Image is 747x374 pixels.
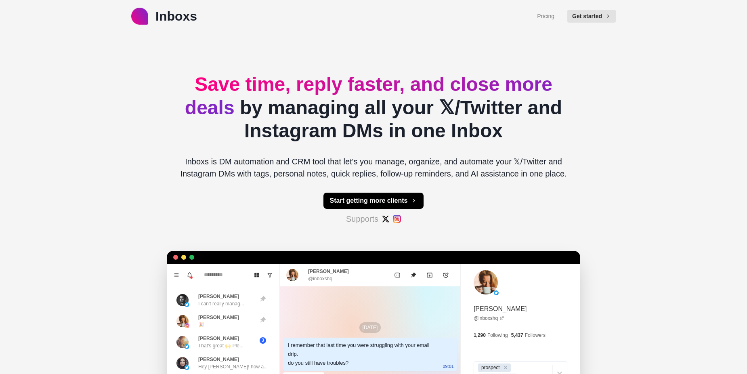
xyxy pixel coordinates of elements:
[474,304,527,314] p: [PERSON_NAME]
[250,269,263,282] button: Board View
[173,73,574,143] h2: by managing all your 𝕏/Twitter and Instagram DMs in one Inbox
[567,10,616,23] button: Get started
[346,213,378,225] p: Supports
[422,267,438,283] button: Archive
[323,193,424,209] button: Start getting more clients
[501,363,510,372] div: Remove prospect
[176,336,189,348] img: picture
[474,315,504,322] a: @inboxshq
[382,215,390,223] img: #
[525,332,546,339] p: Followers
[260,337,266,344] span: 3
[185,302,189,307] img: picture
[185,365,189,370] img: picture
[198,335,239,342] p: [PERSON_NAME]
[176,294,189,306] img: picture
[308,275,332,282] p: @inboxshq
[131,8,148,25] img: logo
[131,6,197,26] a: logoInboxs
[438,267,454,283] button: Add reminder
[308,268,349,275] p: [PERSON_NAME]
[198,300,244,307] p: I can't really manag...
[494,290,499,295] img: picture
[198,342,243,349] p: That's great 🙌 Ple...
[389,267,405,283] button: Mark as unread
[176,357,189,369] img: picture
[286,269,298,281] img: picture
[487,332,508,339] p: Following
[288,341,439,368] div: I remember that last time you were struggling with your email drip. do you still have troubles?
[537,12,554,21] a: Pricing
[198,293,239,300] p: [PERSON_NAME]
[170,269,183,282] button: Menu
[185,74,552,118] span: Save time, reply faster, and close more deals
[479,363,501,372] div: prospect
[155,6,197,26] p: Inboxs
[185,344,189,349] img: picture
[185,323,189,328] img: picture
[198,363,268,370] p: Hey [PERSON_NAME]! how a...
[198,314,239,321] p: [PERSON_NAME]
[198,356,239,363] p: [PERSON_NAME]
[511,332,523,339] p: 5,437
[263,269,276,282] button: Show unread conversations
[359,322,381,333] p: [DATE]
[474,270,498,294] img: picture
[183,269,196,282] button: Notifications
[474,332,486,339] p: 1,290
[198,321,204,328] p: 🎉
[173,155,574,180] p: Inboxs is DM automation and CRM tool that let's you manage, organize, and automate your 𝕏/Twitter...
[405,267,422,283] button: Unpin
[443,362,454,371] p: 09:01
[393,215,401,223] img: #
[176,315,189,327] img: picture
